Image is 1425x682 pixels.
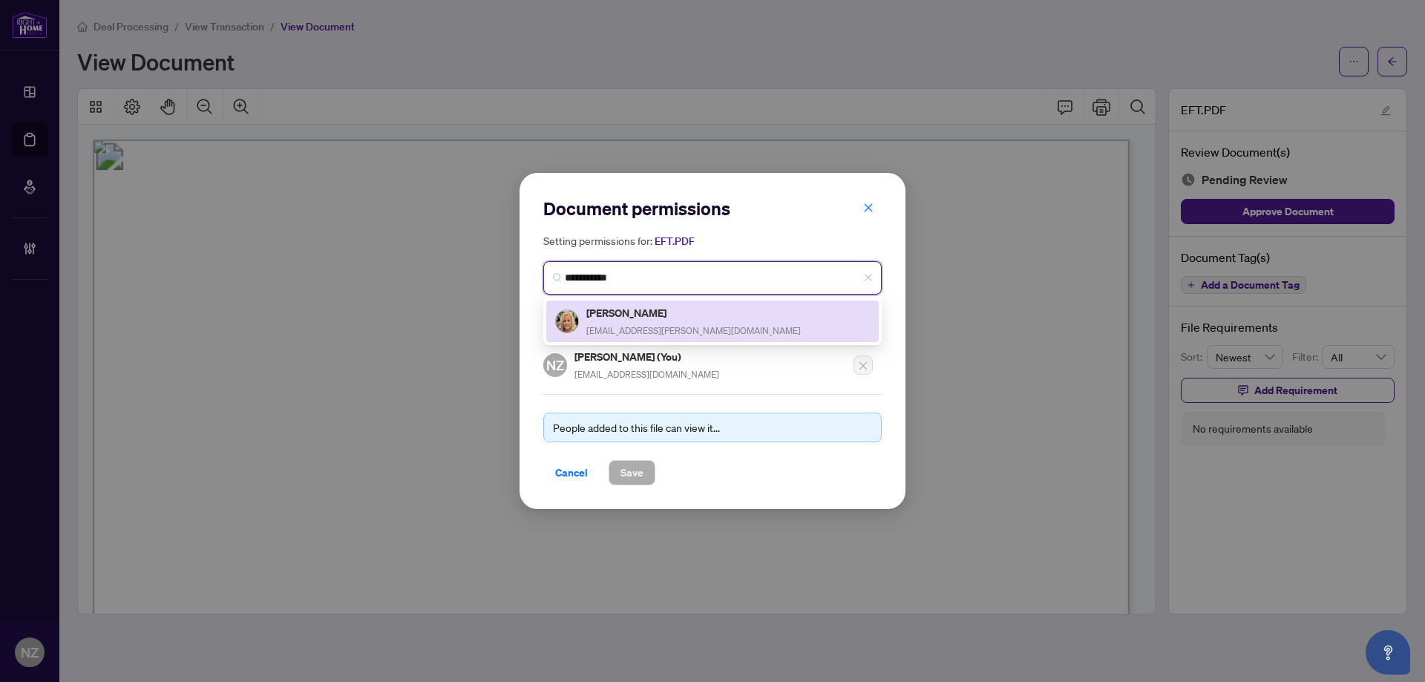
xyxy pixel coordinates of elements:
span: close [863,203,874,213]
span: NZ [546,355,564,376]
img: search_icon [553,273,562,282]
button: Save [609,460,655,485]
button: Cancel [543,460,600,485]
div: People added to this file can view it... [553,419,872,436]
span: Cancel [555,461,588,485]
h5: Setting permissions for: [543,232,882,249]
span: EFT.PDF [655,235,695,248]
h5: [PERSON_NAME] [586,304,801,321]
span: [EMAIL_ADDRESS][PERSON_NAME][DOMAIN_NAME] [586,325,801,336]
span: [EMAIL_ADDRESS][DOMAIN_NAME] [574,369,719,380]
h5: [PERSON_NAME] (You) [574,348,719,365]
img: Profile Icon [556,310,578,332]
span: close [864,273,873,282]
h2: Document permissions [543,197,882,220]
button: Open asap [1366,630,1410,675]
